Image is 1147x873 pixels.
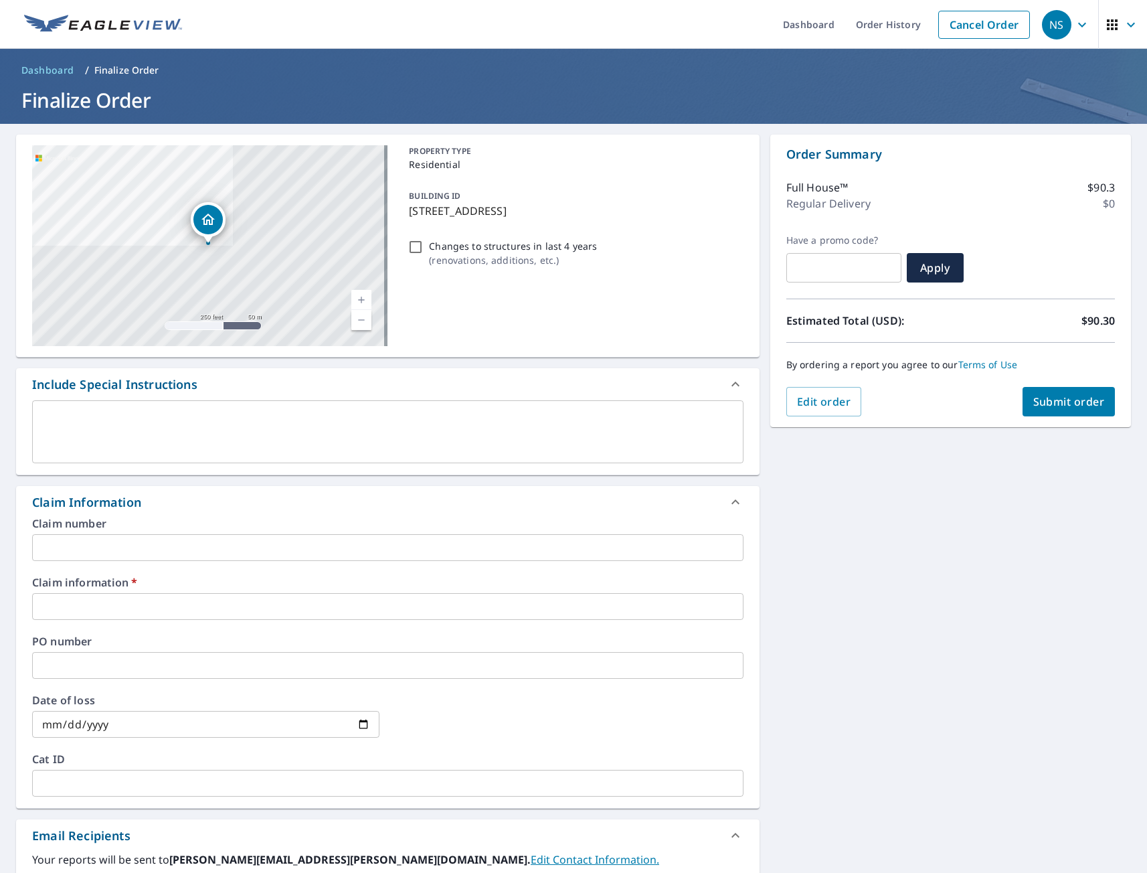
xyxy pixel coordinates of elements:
[16,60,80,81] a: Dashboard
[32,852,743,868] label: Your reports will be sent to
[797,394,851,409] span: Edit order
[16,368,760,400] div: Include Special Instructions
[409,203,737,219] p: [STREET_ADDRESS]
[32,518,743,529] label: Claim number
[16,819,760,852] div: Email Recipients
[917,260,953,275] span: Apply
[938,11,1030,39] a: Cancel Order
[531,852,659,867] a: EditContactInfo
[32,827,130,845] div: Email Recipients
[429,239,597,253] p: Changes to structures in last 4 years
[409,157,737,171] p: Residential
[21,64,74,77] span: Dashboard
[409,145,737,157] p: PROPERTY TYPE
[1033,394,1105,409] span: Submit order
[1087,179,1115,195] p: $90.3
[786,313,951,329] p: Estimated Total (USD):
[24,15,182,35] img: EV Logo
[94,64,159,77] p: Finalize Order
[85,62,89,78] li: /
[786,387,862,416] button: Edit order
[351,310,371,330] a: Current Level 17, Zoom Out
[958,358,1018,371] a: Terms of Use
[169,852,531,867] b: [PERSON_NAME][EMAIL_ADDRESS][PERSON_NAME][DOMAIN_NAME].
[1103,195,1115,212] p: $0
[351,290,371,310] a: Current Level 17, Zoom In
[32,493,141,511] div: Claim Information
[191,202,226,244] div: Dropped pin, building 1, Residential property, 307 12th St Ames, IA 50010
[429,253,597,267] p: ( renovations, additions, etc. )
[32,376,197,394] div: Include Special Instructions
[32,577,743,588] label: Claim information
[1081,313,1115,329] p: $90.30
[786,359,1115,371] p: By ordering a report you agree to our
[1042,10,1071,39] div: NS
[409,190,460,202] p: BUILDING ID
[16,86,1131,114] h1: Finalize Order
[32,636,743,647] label: PO number
[32,695,379,706] label: Date of loss
[786,145,1115,163] p: Order Summary
[16,486,760,518] div: Claim Information
[786,234,901,246] label: Have a promo code?
[786,179,849,195] p: Full House™
[32,754,743,765] label: Cat ID
[786,195,871,212] p: Regular Delivery
[907,253,964,283] button: Apply
[16,60,1131,81] nav: breadcrumb
[1023,387,1116,416] button: Submit order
